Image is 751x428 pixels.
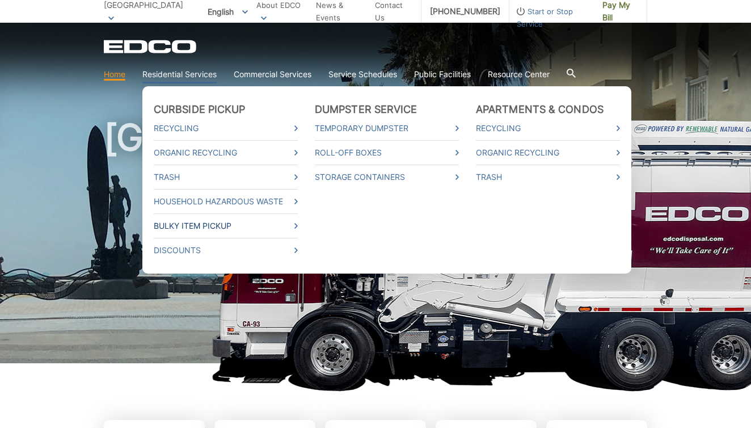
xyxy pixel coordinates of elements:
[154,122,298,135] a: Recycling
[315,146,459,159] a: Roll-Off Boxes
[315,122,459,135] a: Temporary Dumpster
[104,68,125,81] a: Home
[476,122,620,135] a: Recycling
[154,220,298,232] a: Bulky Item Pickup
[315,171,459,183] a: Storage Containers
[154,103,246,116] a: Curbside Pickup
[234,68,311,81] a: Commercial Services
[199,2,256,21] span: English
[414,68,471,81] a: Public Facilities
[154,195,298,208] a: Household Hazardous Waste
[142,68,217,81] a: Residential Services
[328,68,397,81] a: Service Schedules
[104,40,198,53] a: EDCD logo. Return to the homepage.
[154,171,298,183] a: Trash
[104,119,647,368] h1: [GEOGRAPHIC_DATA]
[154,244,298,257] a: Discounts
[488,68,550,81] a: Resource Center
[476,171,620,183] a: Trash
[154,146,298,159] a: Organic Recycling
[476,103,604,116] a: Apartments & Condos
[476,146,620,159] a: Organic Recycling
[315,103,417,116] a: Dumpster Service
